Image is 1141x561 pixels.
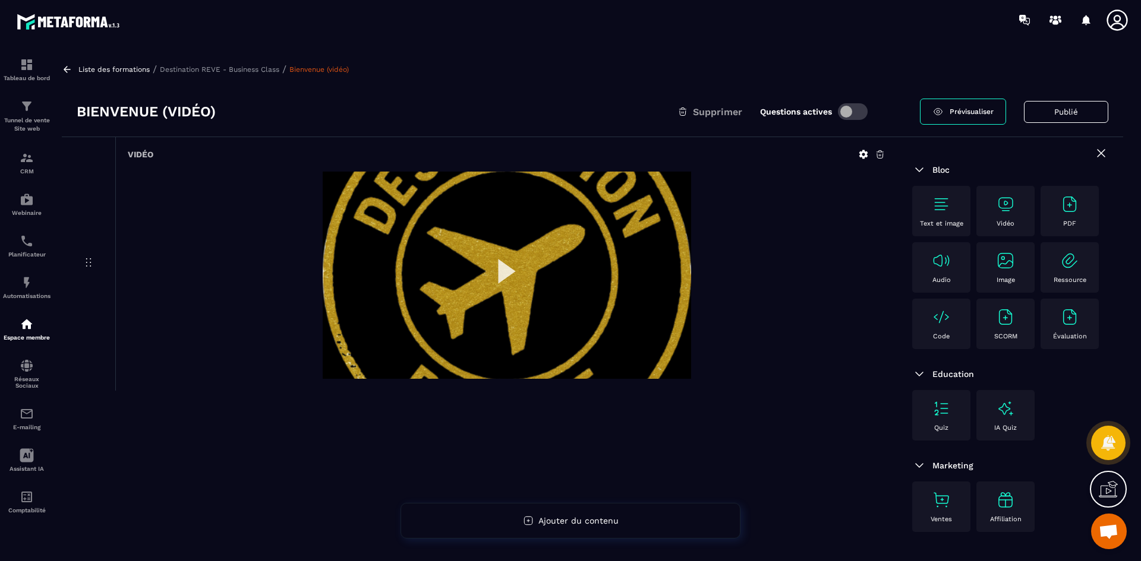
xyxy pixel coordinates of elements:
[20,490,34,504] img: accountant
[997,276,1015,284] p: Image
[996,308,1015,327] img: text-image no-wra
[3,334,51,341] p: Espace membre
[997,220,1014,227] p: Vidéo
[912,163,926,177] img: arrow-down
[932,308,951,327] img: text-image no-wra
[994,332,1017,340] p: SCORM
[20,58,34,72] img: formation
[931,515,952,523] p: Ventes
[3,439,51,481] a: Assistant IA
[932,461,973,470] span: Marketing
[78,65,150,74] a: Liste des formations
[990,515,1022,523] p: Affiliation
[996,195,1015,214] img: text-image no-wra
[920,99,1006,125] a: Prévisualiser
[1063,220,1076,227] p: PDF
[1053,332,1087,340] p: Évaluation
[3,183,51,225] a: automationsautomationsWebinaire
[1060,195,1079,214] img: text-image no-wra
[693,106,742,118] span: Supprimer
[3,465,51,472] p: Assistant IA
[1060,308,1079,327] img: text-image no-wra
[932,369,974,379] span: Education
[933,332,950,340] p: Code
[1060,251,1079,270] img: text-image no-wra
[3,210,51,216] p: Webinaire
[3,267,51,308] a: automationsautomationsAutomatisations
[3,49,51,90] a: formationformationTableau de bord
[996,399,1015,418] img: text-image
[3,398,51,439] a: emailemailE-mailing
[932,195,951,214] img: text-image no-wra
[3,75,51,81] p: Tableau de bord
[932,490,951,509] img: text-image no-wra
[3,350,51,398] a: social-networksocial-networkRéseaux Sociaux
[20,407,34,421] img: email
[3,376,51,389] p: Réseaux Sociaux
[3,168,51,175] p: CRM
[160,65,279,74] a: Destination REVE - Business Class
[1091,514,1127,549] div: Ouvrir le chat
[3,293,51,299] p: Automatisations
[994,424,1017,432] p: IA Quiz
[20,317,34,331] img: automations
[77,102,216,121] h3: Bienvenue (vidéo)
[932,165,950,175] span: Bloc
[950,107,994,116] span: Prévisualiser
[282,64,286,75] span: /
[538,516,619,525] span: Ajouter du contenu
[934,424,948,432] p: Quiz
[1024,101,1108,123] button: Publié
[3,142,51,183] a: formationformationCRM
[128,150,153,159] h6: Vidéo
[3,507,51,514] p: Comptabilité
[20,151,34,165] img: formation
[20,275,34,290] img: automations
[323,172,691,379] img: thumbnail
[20,192,34,207] img: automations
[760,107,832,116] label: Questions actives
[289,65,349,74] a: Bienvenue (vidéo)
[920,220,963,227] p: Text et image
[912,367,926,381] img: arrow-down
[3,481,51,522] a: accountantaccountantComptabilité
[20,359,34,373] img: social-network
[17,11,124,33] img: logo
[932,276,951,284] p: Audio
[912,458,926,473] img: arrow-down
[3,225,51,267] a: schedulerschedulerPlanificateur
[153,64,157,75] span: /
[3,116,51,133] p: Tunnel de vente Site web
[3,308,51,350] a: automationsautomationsEspace membre
[3,251,51,258] p: Planificateur
[1054,276,1086,284] p: Ressource
[3,424,51,430] p: E-mailing
[3,90,51,142] a: formationformationTunnel de vente Site web
[996,251,1015,270] img: text-image no-wra
[20,234,34,248] img: scheduler
[932,399,951,418] img: text-image no-wra
[932,251,951,270] img: text-image no-wra
[996,490,1015,509] img: text-image
[20,99,34,113] img: formation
